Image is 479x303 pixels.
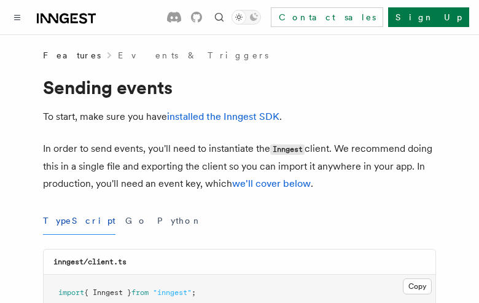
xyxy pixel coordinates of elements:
a: Contact sales [271,7,383,27]
span: import [58,288,84,297]
span: ; [192,288,196,297]
button: Go [125,207,147,235]
a: installed the Inngest SDK [167,111,279,122]
button: Python [157,207,202,235]
button: Toggle navigation [10,10,25,25]
code: Inngest [270,144,305,155]
p: To start, make sure you have . [43,108,436,125]
span: Features [43,49,101,61]
h1: Sending events [43,76,436,98]
span: { Inngest } [84,288,131,297]
a: Sign Up [388,7,469,27]
a: we'll cover below [232,178,311,189]
button: Copy [403,278,432,294]
button: TypeScript [43,207,115,235]
p: In order to send events, you'll need to instantiate the client. We recommend doing this in a sing... [43,140,436,192]
code: inngest/client.ts [53,258,127,266]
span: "inngest" [153,288,192,297]
button: Toggle dark mode [232,10,261,25]
span: from [131,288,149,297]
a: Events & Triggers [118,49,268,61]
button: Find something... [212,10,227,25]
